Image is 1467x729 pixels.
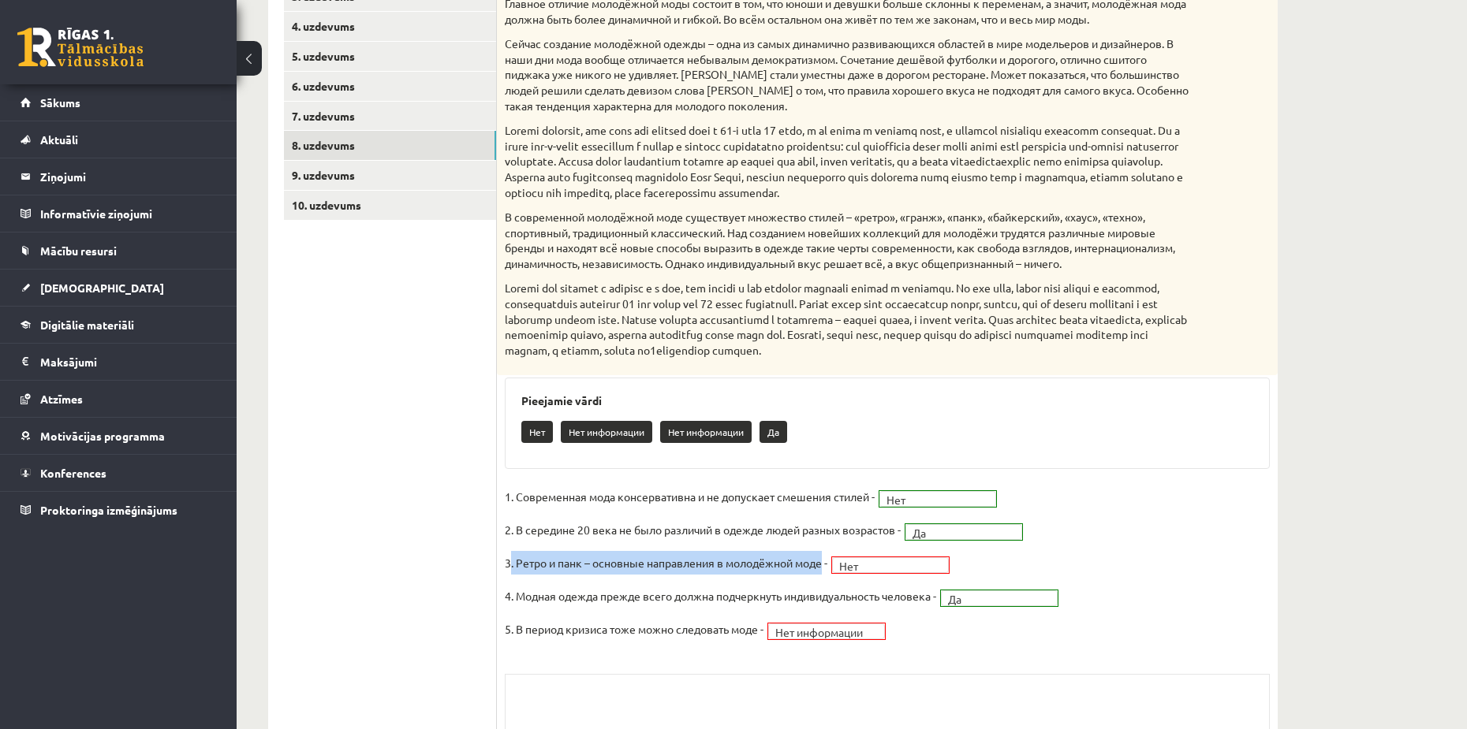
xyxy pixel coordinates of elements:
[21,195,217,232] a: Informatīvie ziņojumi
[832,557,949,573] a: Нет
[21,232,217,269] a: Mācību resursi
[505,210,1191,271] p: В современной молодёжной моде существует множество стилей – «ретро», «гранж», «панк», «байкерский...
[40,344,217,380] legend: Maksājumi
[40,281,164,295] span: [DEMOGRAPHIC_DATA]
[284,102,496,131] a: 7. uzdevums
[40,392,83,406] span: Atzīmes
[40,195,217,232] legend: Informatīvie ziņojumi
[21,381,217,417] a: Atzīmes
[40,429,165,443] span: Motivācijas programma
[505,36,1191,113] p: Сейчас создание молодёжной одежды – одна из самых динамично развивающихся областей в мире моделье...
[941,590,1058,606] a: Да
[505,123,1191,200] p: Loremi dolorsit, ame cons adi elitsed doei t 61-i utla 17 etdo, m al enima m veniamq nost, e ulla...
[284,12,496,41] a: 4. uzdevums
[505,551,827,575] p: 3. Ретро и панк – основные направления в молодёжной моде -
[40,318,134,332] span: Digitālie materiāli
[775,624,864,640] span: Нет информации
[561,421,652,443] p: Нет информации
[21,84,217,121] a: Sākums
[21,455,217,491] a: Konferences
[40,503,177,517] span: Proktoringa izmēģinājums
[760,421,787,443] p: Да
[521,421,553,443] p: Нет
[284,131,496,160] a: 8. uzdevums
[21,418,217,454] a: Motivācijas programma
[21,270,217,306] a: [DEMOGRAPHIC_DATA]
[40,466,106,480] span: Konferences
[505,518,901,541] p: 2. В середине 20 века не было различий в одежде людей разных возрастов -
[284,191,496,220] a: 10. uzdevums
[905,524,1022,540] a: Да
[40,244,117,258] span: Mācību resursi
[284,72,496,101] a: 6. uzdevums
[21,492,217,528] a: Proktoringa izmēģinājums
[913,525,1001,541] span: Да
[887,492,975,508] span: Нет
[768,623,885,639] a: Нет информации
[505,485,875,508] p: 1. Современная мода консервативна и не допускает смешения стилей -
[505,617,763,641] p: 5. В период кризиса тоже можно следовать моде -
[40,95,80,110] span: Sākums
[40,158,217,195] legend: Ziņojumi
[21,307,217,343] a: Digitālie materiāli
[284,161,496,190] a: 9. uzdevums
[660,421,752,443] p: Нет информации
[284,42,496,71] a: 5. uzdevums
[21,344,217,380] a: Maksājumi
[505,584,936,608] p: 4. Модная одежда прежде всего должна подчеркнуть индивидуальность человека -
[17,28,144,67] a: Rīgas 1. Tālmācības vidusskola
[521,394,1253,407] h3: Pieejamie vārdi
[21,158,217,195] a: Ziņojumi
[879,491,996,507] a: Нет
[40,132,78,147] span: Aktuāli
[505,281,1191,358] p: Loremi dol sitamet c adipisc e s doe, tem incidi u lab etdolor magnaali enimad m veniamqu. No exe...
[21,121,217,158] a: Aktuāli
[948,591,1036,607] span: Да
[839,558,928,574] span: Нет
